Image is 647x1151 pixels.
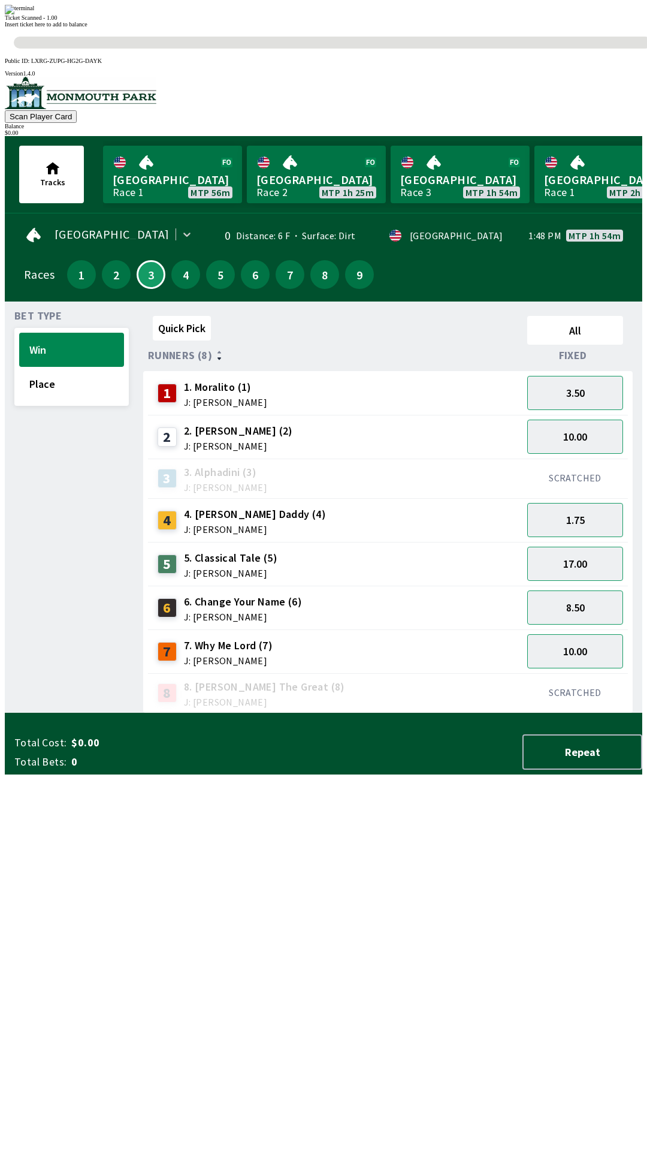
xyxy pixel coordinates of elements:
[244,270,267,279] span: 6
[184,525,326,534] span: J: [PERSON_NAME]
[527,376,623,410] button: 3.50
[71,755,260,769] span: 0
[14,311,62,321] span: Bet Type
[184,568,277,578] span: J: [PERSON_NAME]
[29,343,114,357] span: Win
[400,172,520,188] span: [GEOGRAPHIC_DATA]
[184,441,293,451] span: J: [PERSON_NAME]
[184,612,302,622] span: J: [PERSON_NAME]
[563,644,587,658] span: 10.00
[113,188,144,197] div: Race 1
[184,483,267,492] span: J: [PERSON_NAME]
[209,270,232,279] span: 5
[31,58,102,64] span: LXRG-ZUPG-HG2G-DAYK
[184,638,273,653] span: 7. Why Me Lord (7)
[5,123,642,129] div: Balance
[566,513,585,527] span: 1.75
[527,590,623,625] button: 8.50
[527,472,623,484] div: SCRATCHED
[184,550,277,566] span: 5. Classical Tale (5)
[191,188,230,197] span: MTP 56m
[563,430,587,444] span: 10.00
[55,230,170,239] span: [GEOGRAPHIC_DATA]
[527,316,623,345] button: All
[522,349,628,361] div: Fixed
[211,231,231,240] div: 0
[158,642,177,661] div: 7
[522,734,642,770] button: Repeat
[174,270,197,279] span: 4
[158,384,177,403] div: 1
[527,503,623,537] button: 1.75
[158,683,177,703] div: 8
[158,511,177,530] div: 4
[148,349,522,361] div: Runners (8)
[148,351,212,360] span: Runners (8)
[563,557,587,571] span: 17.00
[276,260,304,289] button: 7
[5,70,642,77] div: Version 1.4.0
[184,679,345,695] span: 8. [PERSON_NAME] The Great (8)
[19,146,84,203] button: Tracks
[206,260,235,289] button: 5
[527,420,623,454] button: 10.00
[19,367,124,401] button: Place
[256,188,288,197] div: Race 2
[410,231,503,240] div: [GEOGRAPHIC_DATA]
[158,321,205,335] span: Quick Pick
[527,547,623,581] button: 17.00
[141,272,161,278] span: 3
[559,351,587,360] span: Fixed
[566,386,585,400] span: 3.50
[533,324,618,338] span: All
[158,469,177,488] div: 3
[158,598,177,617] div: 6
[158,555,177,574] div: 5
[105,270,128,279] span: 2
[184,507,326,522] span: 4. [PERSON_NAME] Daddy (4)
[256,172,376,188] span: [GEOGRAPHIC_DATA]
[153,316,211,341] button: Quick Pick
[279,270,301,279] span: 7
[19,333,124,367] button: Win
[313,270,336,279] span: 8
[14,736,66,750] span: Total Cost:
[184,656,273,665] span: J: [PERSON_NAME]
[5,58,642,64] div: Public ID:
[569,231,621,240] span: MTP 1h 54m
[113,172,232,188] span: [GEOGRAPHIC_DATA]
[5,110,77,123] button: Scan Player Card
[102,260,131,289] button: 2
[310,260,339,289] button: 8
[137,260,165,289] button: 3
[71,736,260,750] span: $0.00
[5,5,34,14] img: terminal
[67,260,96,289] button: 1
[527,686,623,698] div: SCRATCHED
[533,745,631,759] span: Repeat
[5,21,87,28] span: Insert ticket here to add to balance
[391,146,530,203] a: [GEOGRAPHIC_DATA]Race 3MTP 1h 54m
[184,594,302,610] span: 6. Change Your Name (6)
[5,77,156,109] img: venue logo
[290,230,356,242] span: Surface: Dirt
[322,188,374,197] span: MTP 1h 25m
[527,634,623,668] button: 10.00
[400,188,431,197] div: Race 3
[103,146,242,203] a: [GEOGRAPHIC_DATA]Race 1MTP 56m
[184,697,345,707] span: J: [PERSON_NAME]
[158,427,177,447] div: 2
[465,188,518,197] span: MTP 1h 54m
[236,230,290,242] span: Distance: 6 F
[70,270,93,279] span: 1
[544,188,575,197] div: Race 1
[566,601,585,614] span: 8.50
[348,270,371,279] span: 9
[24,270,55,279] div: Races
[345,260,374,289] button: 9
[241,260,270,289] button: 6
[184,397,267,407] span: J: [PERSON_NAME]
[29,377,114,391] span: Place
[184,465,267,480] span: 3. Alphadini (3)
[40,177,65,188] span: Tracks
